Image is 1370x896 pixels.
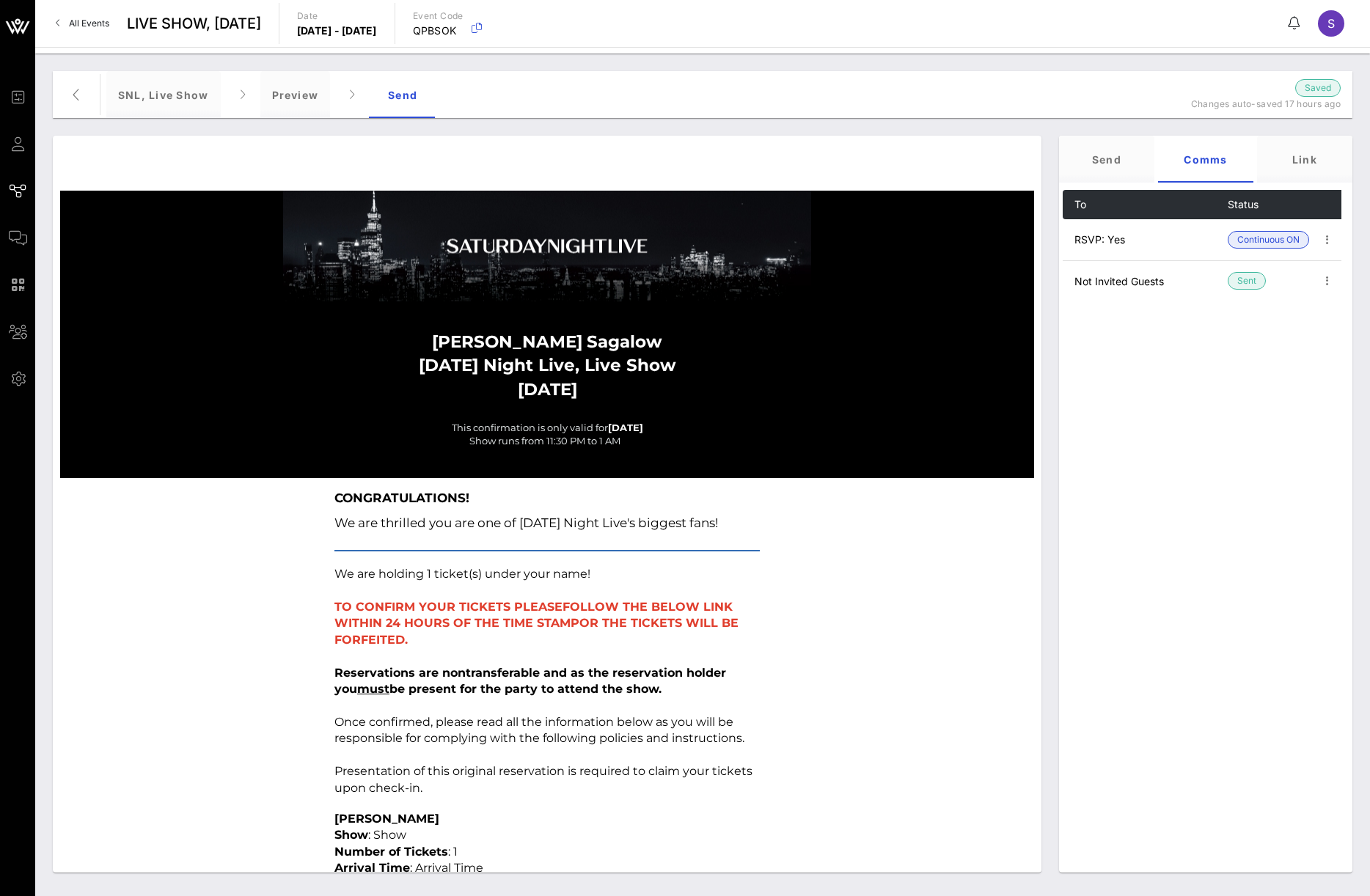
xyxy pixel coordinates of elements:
[1228,198,1259,210] span: Status
[334,763,760,796] p: Presentation of this original reservation is required to claim your tickets upon check-in.
[1305,81,1331,95] span: Saved
[1257,136,1352,183] div: Link
[334,861,410,875] strong: Arrival Time
[334,860,760,876] p: : Arrival Time
[419,331,676,399] strong: Sagalow [DATE] Night Live, Live Show [DATE]
[469,435,620,447] span: Show runs from 11:30 PM to 1 AM
[1063,219,1228,260] td: RSVP: Yes
[1228,190,1309,219] th: Status
[357,682,389,696] span: must
[432,331,582,352] strong: [PERSON_NAME]
[452,422,608,433] span: This confirmation is only valid for
[297,9,377,23] p: Date
[106,71,221,118] div: SNL, Live Show
[334,666,726,696] strong: Reservations are nontransferable and as the reservation holder you be present for the party to at...
[334,566,760,582] p: We are holding 1 ticket(s) under your name!
[334,491,469,505] strong: CONGRATULATIONS!
[334,812,439,826] strong: [PERSON_NAME]
[1063,190,1228,219] th: To
[47,12,118,35] a: All Events
[1327,16,1335,31] span: S
[297,23,377,38] p: [DATE] - [DATE]
[1074,198,1086,210] span: To
[334,550,760,551] table: divider
[413,9,464,23] p: Event Code
[370,71,436,118] div: Send
[334,827,760,843] p: : Show
[1157,97,1341,111] p: Changes auto-saved 17 hours ago
[334,665,760,747] p: Once confirmed, please read all the information below as you will be responsible for complying wi...
[334,844,760,860] p: : 1
[413,23,464,38] p: QPBSOK
[260,71,331,118] div: Preview
[334,828,368,842] strong: Show
[1318,10,1344,37] div: S
[1063,260,1228,301] td: Not Invited Guests
[1158,136,1253,183] div: Comms
[1237,273,1256,289] span: Sent
[127,12,261,34] span: LIVE SHOW, [DATE]
[334,510,760,535] p: We are thrilled you are one of [DATE] Night Live's biggest fans!
[334,600,739,647] span: TO CONFIRM YOUR TICKETS PLEASE OR THE TICKETS WILL BE FORFEITED
[405,633,408,647] span: .
[334,845,448,859] strong: Number of Tickets
[1237,232,1300,248] span: Continuous ON
[1059,136,1154,183] div: Send
[69,18,109,29] span: All Events
[608,422,643,433] strong: [DATE]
